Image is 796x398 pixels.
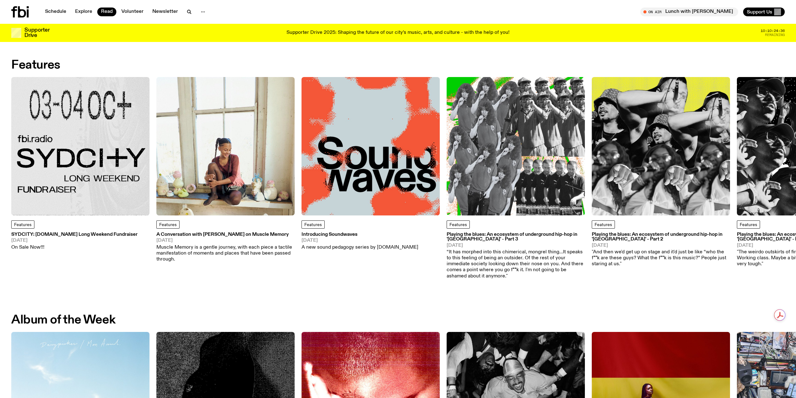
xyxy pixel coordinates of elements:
[743,8,785,16] button: Support Us
[640,8,738,16] button: On AirLunch with [PERSON_NAME]
[302,232,418,237] h3: Introducing Soundwaves
[149,8,182,16] a: Newsletter
[304,223,322,227] span: Features
[740,223,757,227] span: Features
[159,223,177,227] span: Features
[11,77,150,215] img: Black text on gray background. Reading top to bottom: 03-04 OCT. fbi.radio SYDCITY LONG WEEKEND F...
[449,223,467,227] span: Features
[11,59,60,71] h2: Features
[24,28,49,38] h3: Supporter Drive
[737,220,760,229] a: Features
[14,223,32,227] span: Features
[156,245,295,263] p: Muscle Memory is a gentle journey, with each piece a tactile manifestation of moments and places ...
[592,249,730,267] p: "And then we'd get up on stage and it'd just be like “who the f**k are these guys? What the f**k ...
[592,232,730,267] a: Playing the blues: An ecosystem of underground hip-hop in '[GEOGRAPHIC_DATA]' - Part 2[DATE]"And ...
[595,223,612,227] span: Features
[592,243,730,248] span: [DATE]
[156,232,295,262] a: A Conversation with [PERSON_NAME] on Muscle Memory[DATE]Muscle Memory is a gentle journey, with e...
[592,220,615,229] a: Features
[156,220,180,229] a: Features
[156,232,295,237] h3: A Conversation with [PERSON_NAME] on Muscle Memory
[447,220,470,229] a: Features
[747,9,772,15] span: Support Us
[11,245,138,251] p: On Sale Now!!!
[302,77,440,215] img: The text Sound waves, with one word stacked upon another, in black text on a bluish-gray backgrou...
[11,232,138,251] a: SYDCITY: [DOMAIN_NAME] Long Weekend Fundraiser[DATE]On Sale Now!!!
[286,30,510,36] p: Supporter Drive 2025: Shaping the future of our city’s music, arts, and culture - with the help o...
[447,232,585,242] h3: Playing the blues: An ecosystem of underground hip-hop in '[GEOGRAPHIC_DATA]' - Part 3
[302,232,418,251] a: Introducing Soundwaves[DATE]A new sound pedagogy series by [DOMAIN_NAME]
[447,249,585,279] p: “It has morphed into this chimerical, mongrel thing...It speaks to this feeling of being an outsi...
[118,8,147,16] a: Volunteer
[71,8,96,16] a: Explore
[592,232,730,242] h3: Playing the blues: An ecosystem of underground hip-hop in '[GEOGRAPHIC_DATA]' - Part 2
[97,8,116,16] a: Read
[11,314,115,326] h2: Album of the Week
[761,29,785,33] span: 10:10:24:36
[447,232,585,279] a: Playing the blues: An ecosystem of underground hip-hop in '[GEOGRAPHIC_DATA]' - Part 3[DATE]“It h...
[447,243,585,248] span: [DATE]
[11,232,138,237] h3: SYDCITY: [DOMAIN_NAME] Long Weekend Fundraiser
[302,245,418,251] p: A new sound pedagogy series by [DOMAIN_NAME]
[11,220,34,229] a: Features
[302,238,418,243] span: [DATE]
[156,238,295,243] span: [DATE]
[41,8,70,16] a: Schedule
[765,33,785,37] span: Remaining
[302,220,325,229] a: Features
[11,238,138,243] span: [DATE]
